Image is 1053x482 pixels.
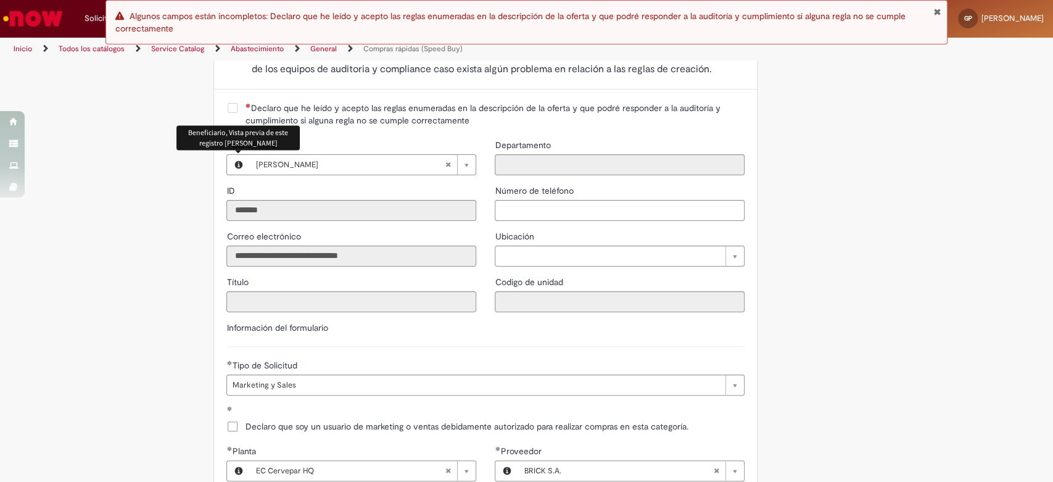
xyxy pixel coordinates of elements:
[245,103,250,108] span: Obligatorios
[495,246,745,267] a: Borrar campo Ubicación
[232,405,234,417] span: ‎
[9,38,693,60] ul: Rutas de acceso a la página
[495,154,745,175] input: Departamento
[226,246,476,267] input: Correo electrónico
[707,461,725,481] abbr: Borrar campo Proveedor
[85,12,125,25] span: Solicitudes
[245,420,688,433] span: Declaro que soy un usuario de marketing o ventas debidamente autorizado para realizar compras en ...
[495,461,518,481] button: Proveedor, Vista previa de este registro BRICK S.A.
[151,44,204,54] a: Service Catalog
[518,461,744,481] a: BRICK S.A.Borrar campo Proveedor
[439,461,457,481] abbr: Borrar campo Planta
[981,13,1044,23] span: [PERSON_NAME]
[226,185,237,196] span: Solo lectura: ID
[363,44,463,54] a: Compras rápidas (Speed Buy)
[176,125,300,150] div: Beneficiario, Vista previa de este registro [PERSON_NAME]
[500,446,543,457] span: Proveedor
[1,6,65,31] img: ServiceNow
[232,375,719,395] span: Marketing y Sales
[310,44,337,54] a: General
[255,461,445,481] span: EC Cervepar HQ
[226,231,303,242] span: Solo lectura: Correo electrónico
[255,155,445,175] span: [PERSON_NAME]
[226,322,328,333] label: Información del formulario
[495,231,536,242] span: Ubicación
[232,360,299,371] span: Tipo de Solicitud
[495,276,565,288] label: Solo lectura: Codigo de unidad
[495,139,553,151] label: Solo lectura: Departamento
[249,155,476,175] a: [PERSON_NAME]Borrar campo Beneficiario
[226,360,232,365] span: Cumplimentación obligatoria
[226,291,476,312] input: Título
[964,14,972,22] span: GP
[439,155,457,175] abbr: Borrar campo Beneficiario
[226,185,237,197] label: Solo lectura: ID
[245,102,745,127] span: Declaro que he leído y acepto las reglas enumeradas en la descripción de la oferta y que podré re...
[226,200,476,221] input: ID
[495,200,745,221] input: Número de teléfono
[495,291,745,312] input: Codigo de unidad
[227,461,249,481] button: Planta, Vista previa de este registro EC Cervepar HQ
[495,446,500,451] span: Cumplimentación obligatoria
[226,230,303,243] label: Solo lectura: Correo electrónico
[495,276,565,288] span: Solo lectura: Codigo de unidad
[249,461,476,481] a: EC Cervepar HQBorrar campo Planta
[226,276,250,288] label: Solo lectura: Título
[495,185,576,196] span: Número de teléfono
[226,276,250,288] span: Solo lectura: Título
[226,446,232,451] span: Cumplimentación obligatoria
[232,446,258,457] span: Planta
[933,7,941,17] button: Cerrar notificación
[231,44,284,54] a: Abastecimiento
[251,48,745,77] li: El usuario solicitante del ticket, así como el aprobador responsable, deberá responder los cuesti...
[115,10,906,34] span: Algunos campos están incompletos: Declaro que he leído y acepto las reglas enumeradas en la descr...
[226,406,232,411] span: Es obligatorio rellenarlo
[14,44,32,54] a: Inicio
[59,44,125,54] a: Todos los catálogos
[227,155,249,175] button: Beneficiario, Vista previa de este registro Gonzalo Cristaldo Perez
[524,461,713,481] span: BRICK S.A.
